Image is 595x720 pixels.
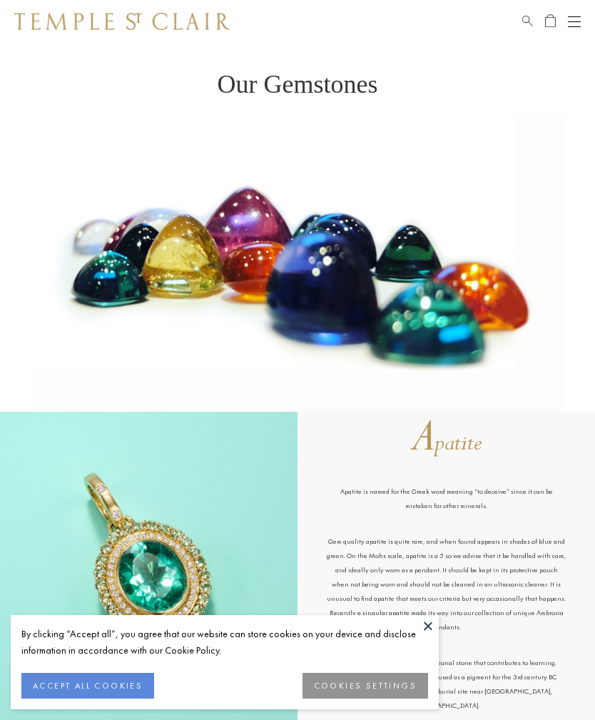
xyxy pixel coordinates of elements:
span: patite [434,428,482,458]
button: ACCEPT ALL COOKIES [21,673,154,699]
span: A [412,407,436,466]
img: Temple St. Clair [14,13,230,30]
a: Open Shopping Bag [545,13,556,30]
a: Search [522,13,533,30]
h1: Our Gemstones [218,43,378,97]
button: Open navigation [568,13,581,30]
button: COOKIES SETTINGS [302,673,428,699]
p: Apatite is named for the Greek word meaning “to deceive” since it can be mistaken for other miner... [326,485,566,534]
iframe: Gorgias live chat messenger [524,653,581,706]
p: Gem quality apatite is quite rare, and when found appears in shades of blue and green. On the Moh... [326,534,566,656]
p: Apatite is thought to be an inspirational stone that contributes to learning. Interestingly, crus... [326,656,566,713]
div: By clicking “Accept all”, you agree that our website can store cookies on your device and disclos... [21,626,428,659]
